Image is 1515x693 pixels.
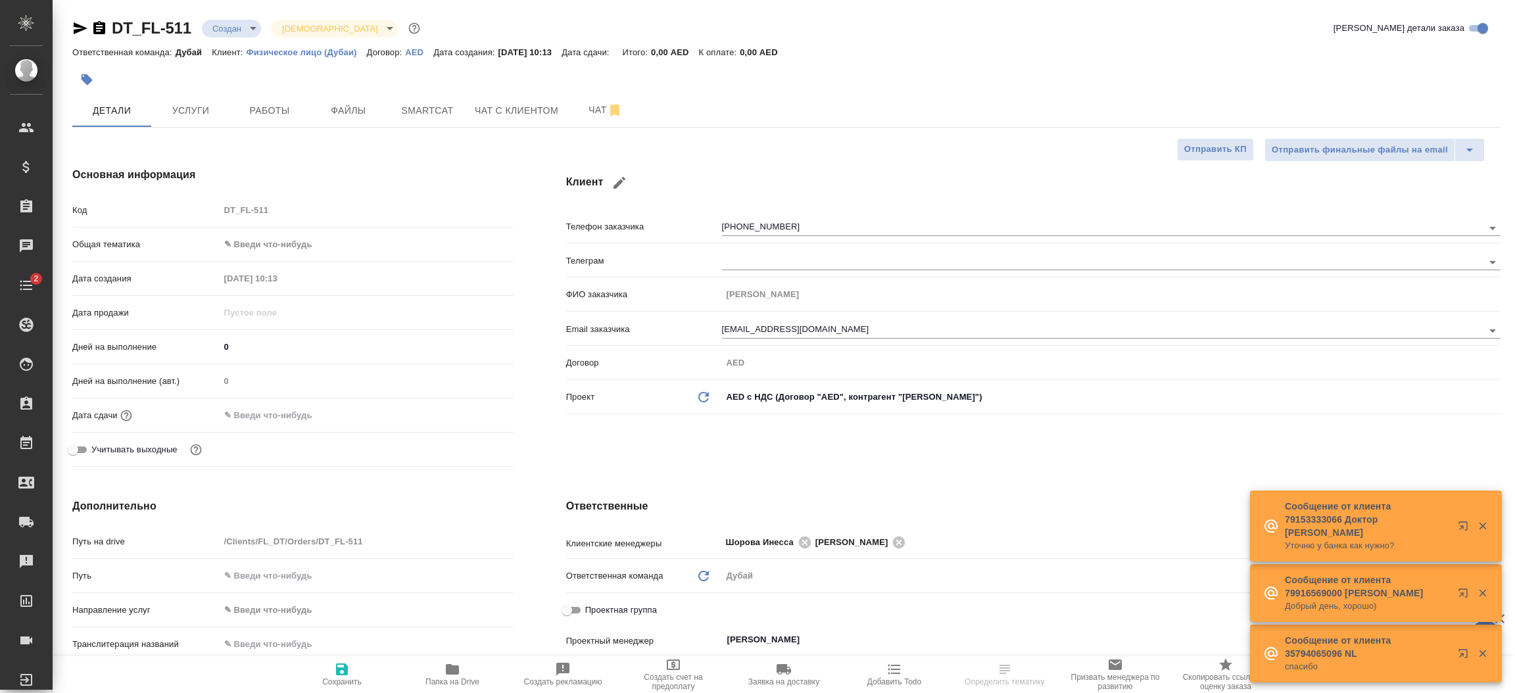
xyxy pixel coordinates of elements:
[722,565,1501,587] div: Дубай
[159,103,222,119] span: Услуги
[220,337,514,356] input: ✎ Введи что-нибудь
[220,599,514,621] div: ✎ Введи что-нибудь
[475,103,558,119] span: Чат с клиентом
[72,306,220,320] p: Дата продажи
[238,103,301,119] span: Работы
[1184,142,1247,157] span: Отправить КП
[1483,322,1502,340] button: Open
[72,535,220,548] p: Путь на drive
[72,65,101,94] button: Добавить тэг
[91,20,107,36] button: Скопировать ссылку
[1272,143,1448,158] span: Отправить финальные файлы на email
[566,634,722,648] p: Проектный менеджер
[272,20,397,37] div: Создан
[740,47,787,57] p: 0,00 AED
[72,238,220,251] p: Общая тематика
[1060,656,1170,693] button: Призвать менеджера по развитию
[112,19,191,37] a: DT_FL-511
[729,656,839,693] button: Заявка на доставку
[566,323,722,336] p: Email заказчика
[524,677,602,686] span: Создать рекламацию
[3,269,49,302] a: 2
[722,386,1501,408] div: AED с НДС (Договор "AED", контрагент "[PERSON_NAME]")
[72,498,514,514] h4: Дополнительно
[220,233,514,256] div: ✎ Введи что-нибудь
[220,201,514,220] input: Пустое поле
[26,272,46,285] span: 2
[566,167,1501,199] h4: Клиент
[187,441,204,458] button: Выбери, если сб и вс нужно считать рабочими днями для выполнения заказа.
[72,47,176,57] p: Ответственная команда:
[623,47,651,57] p: Итого:
[1285,634,1449,660] p: Сообщение от клиента 35794065096 NL
[425,677,479,686] span: Папка на Drive
[72,20,88,36] button: Скопировать ссылку для ЯМессенджера
[405,47,433,57] p: AED
[1285,539,1449,552] p: Уточню у банка как нужно?
[607,103,623,118] svg: Отписаться
[574,102,637,118] span: Чат
[626,673,721,691] span: Создать счет на предоплату
[1285,573,1449,600] p: Сообщение от клиента 79916569000 [PERSON_NAME]
[247,46,367,57] a: Физическое лицо (Дубаи)
[322,677,362,686] span: Сохранить
[406,20,423,37] button: Доп статусы указывают на важность/срочность заказа
[220,634,514,654] input: ✎ Введи что-нибудь
[118,407,135,424] button: Если добавить услуги и заполнить их объемом, то дата рассчитается автоматически
[748,677,819,686] span: Заявка на доставку
[72,638,220,651] p: Транслитерация названий
[1483,219,1502,237] button: Open
[1285,660,1449,673] p: спасибо
[566,288,722,301] p: ФИО заказчика
[566,391,595,404] p: Проект
[72,167,514,183] h4: Основная информация
[1469,587,1496,599] button: Закрыть
[562,47,612,57] p: Дата сдачи:
[176,47,212,57] p: Дубай
[367,47,406,57] p: Договор:
[1469,648,1496,659] button: Закрыть
[220,269,335,288] input: Пустое поле
[726,536,802,549] span: Шорова Инесса
[618,656,729,693] button: Создать счет на предоплату
[220,566,514,585] input: ✎ Введи что-нибудь
[566,537,722,550] p: Клиентские менеджеры
[566,220,722,233] p: Телефон заказчика
[396,103,459,119] span: Smartcat
[405,46,433,57] a: AED
[220,371,514,391] input: Пустое поле
[1264,138,1485,162] div: split button
[1264,138,1455,162] button: Отправить финальные файлы на email
[950,656,1060,693] button: Определить тематику
[220,303,335,322] input: Пустое поле
[722,285,1501,304] input: Пустое поле
[1068,673,1163,691] span: Призвать менеджера по развитию
[433,47,498,57] p: Дата создания:
[651,47,698,57] p: 0,00 AED
[72,272,220,285] p: Дата создания
[202,20,261,37] div: Создан
[815,534,910,550] div: [PERSON_NAME]
[72,409,118,422] p: Дата сдачи
[508,656,618,693] button: Создать рекламацию
[1450,640,1481,672] button: Открыть в новой вкладке
[1334,22,1464,35] span: [PERSON_NAME] детали заказа
[208,23,245,34] button: Создан
[1469,520,1496,532] button: Закрыть
[1483,253,1502,272] button: Open
[965,677,1044,686] span: Определить тематику
[867,677,921,686] span: Добавить Todo
[317,103,380,119] span: Файлы
[80,103,143,119] span: Детали
[566,356,722,370] p: Договор
[72,604,220,617] p: Направление услуг
[224,604,498,617] div: ✎ Введи что-нибудь
[726,534,815,550] div: Шорова Инесса
[839,656,950,693] button: Добавить Todo
[1177,138,1254,161] button: Отправить КП
[815,536,896,549] span: [PERSON_NAME]
[1285,500,1449,539] p: Сообщение от клиента 79153333066 Доктор [PERSON_NAME]
[220,532,514,551] input: Пустое поле
[722,353,1501,372] input: Пустое поле
[72,341,220,354] p: Дней на выполнение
